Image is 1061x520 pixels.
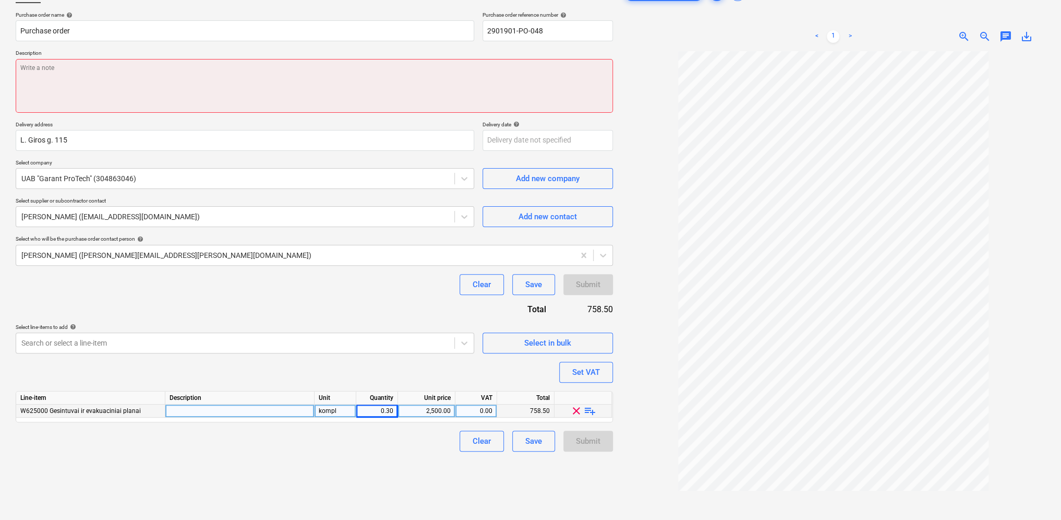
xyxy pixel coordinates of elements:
[563,303,613,315] div: 758.50
[165,392,315,405] div: Description
[558,12,566,18] span: help
[483,130,613,151] input: Delivery date not specified
[460,405,492,418] div: 0.00
[512,274,555,295] button: Save
[68,324,76,330] span: help
[516,172,580,185] div: Add new company
[473,278,491,291] div: Clear
[398,392,455,405] div: Unit price
[20,407,141,415] span: W625000 Gesintuvai ir evakuaciniai planai
[958,30,970,43] span: zoom_in
[16,121,474,130] p: Delivery address
[356,392,398,405] div: Quantity
[16,11,474,18] div: Purchase order name
[584,405,596,417] span: playlist_add
[315,392,356,405] div: Unit
[360,405,393,418] div: 0.30
[135,236,143,242] span: help
[483,206,613,227] button: Add new contact
[483,168,613,189] button: Add new company
[477,303,563,315] div: Total
[572,365,600,379] div: Set VAT
[16,159,474,168] p: Select company
[64,12,73,18] span: help
[524,336,571,350] div: Select in bulk
[827,30,839,43] a: Page 1 is your current page
[497,392,554,405] div: Total
[16,324,474,330] div: Select line-items to add
[16,392,165,405] div: Line-item
[483,333,613,353] button: Select in bulk
[483,20,613,41] input: Order number
[525,278,542,291] div: Save
[512,431,555,452] button: Save
[979,30,991,43] span: zoom_out
[16,20,474,41] input: Document name
[843,30,856,43] a: Next page
[525,434,542,448] div: Save
[511,121,520,127] span: help
[16,130,474,151] input: Delivery address
[519,210,577,223] div: Add new contact
[315,405,356,418] div: kompl
[1020,30,1033,43] span: save_alt
[497,405,554,418] div: 758.50
[460,431,504,452] button: Clear
[483,121,613,128] div: Delivery date
[1009,470,1061,520] iframe: Chat Widget
[460,274,504,295] button: Clear
[570,405,583,417] span: clear
[16,235,613,242] div: Select who will be the purchase order contact person
[16,197,474,206] p: Select supplier or subcontractor contact
[402,405,451,418] div: 2,500.00
[999,30,1012,43] span: chat
[16,50,613,58] p: Description
[559,362,613,383] button: Set VAT
[455,392,497,405] div: VAT
[483,11,613,18] div: Purchase order reference number
[810,30,823,43] a: Previous page
[473,434,491,448] div: Clear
